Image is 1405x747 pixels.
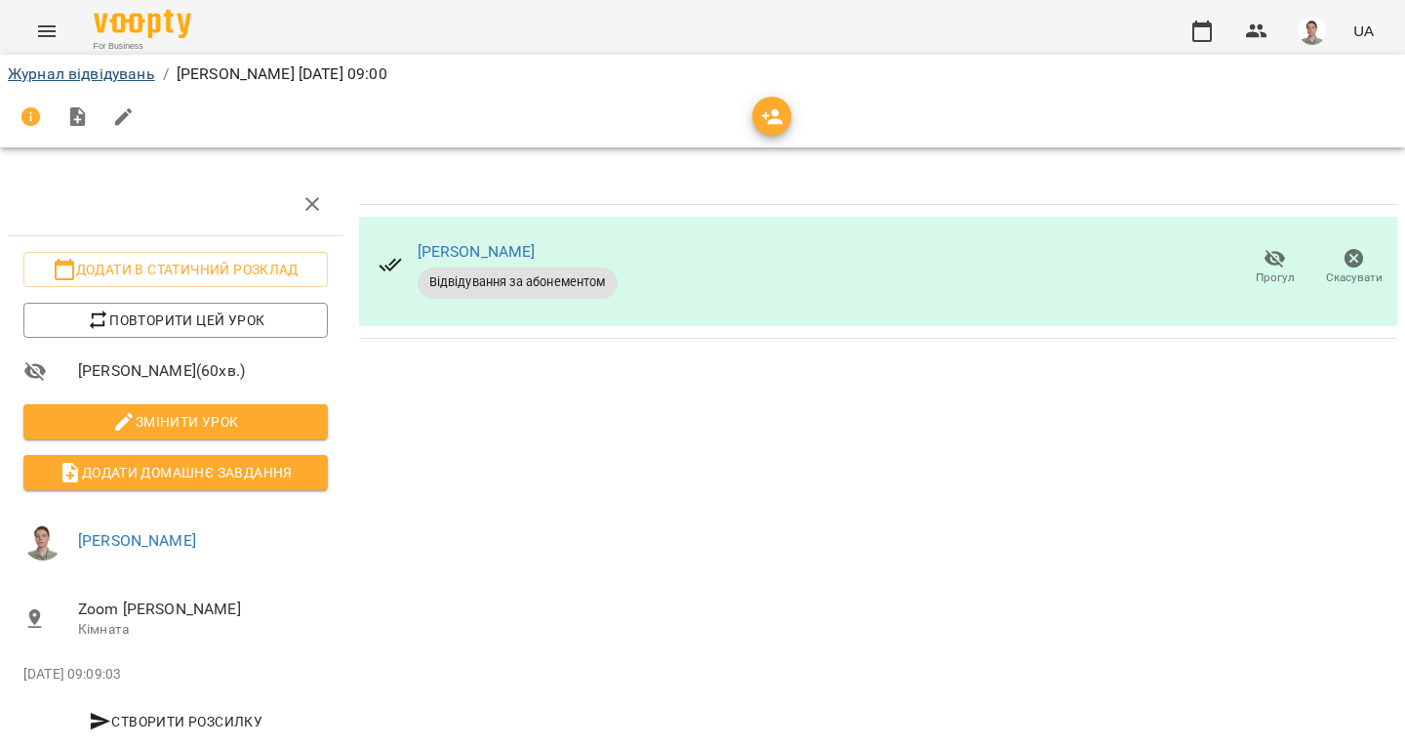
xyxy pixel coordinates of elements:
a: Журнал відвідувань [8,64,155,83]
span: Додати домашнє завдання [39,461,312,484]
button: UA [1345,13,1382,49]
img: 08937551b77b2e829bc2e90478a9daa6.png [23,521,62,560]
span: [PERSON_NAME] ( 60 хв. ) [78,359,328,383]
button: Змінити урок [23,404,328,439]
p: [PERSON_NAME] [DATE] 09:00 [177,62,387,86]
span: Прогул [1256,270,1295,286]
a: [PERSON_NAME] [78,531,196,550]
img: 08937551b77b2e829bc2e90478a9daa6.png [1299,18,1326,45]
button: Додати домашнє завдання [23,455,328,490]
span: Повторити цей урок [39,309,312,332]
span: For Business [94,40,191,53]
button: Прогул [1235,240,1314,295]
button: Повторити цей урок [23,303,328,338]
span: Відвідування за абонементом [418,273,618,291]
p: [DATE] 09:09:03 [23,665,328,685]
button: Створити розсилку [23,704,328,739]
span: Додати в статичний розклад [39,258,312,281]
nav: breadcrumb [8,62,1397,86]
span: Змінити урок [39,410,312,434]
span: Створити розсилку [31,710,320,733]
button: Menu [23,8,70,55]
span: UA [1353,21,1374,41]
a: [PERSON_NAME] [418,242,536,261]
img: Voopty Logo [94,10,191,38]
li: / [163,62,169,86]
span: Zoom [PERSON_NAME] [78,598,328,621]
button: Додати в статичний розклад [23,252,328,287]
button: Скасувати [1314,240,1393,295]
p: Кімната [78,620,328,640]
span: Скасувати [1326,270,1383,286]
